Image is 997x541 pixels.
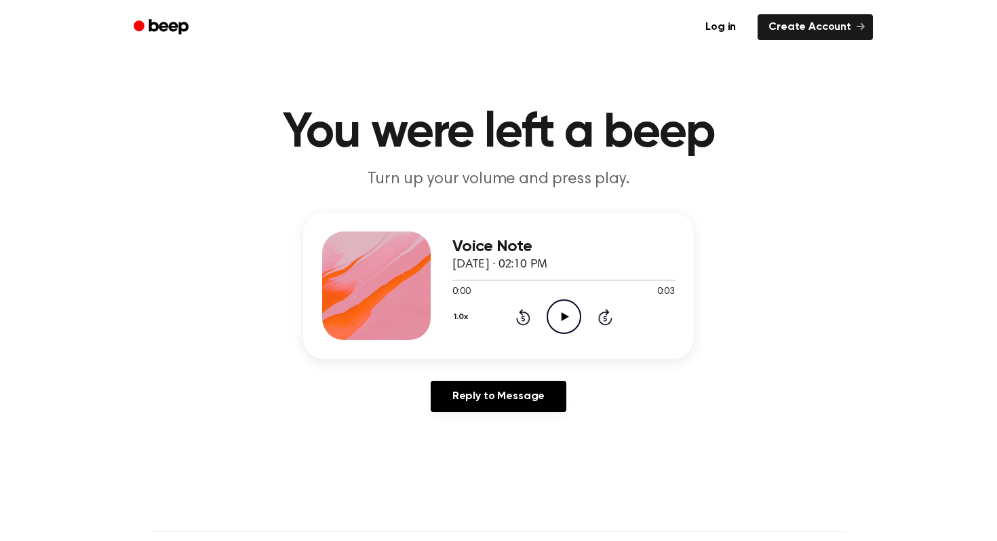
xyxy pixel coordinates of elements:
span: 0:00 [452,285,470,299]
a: Create Account [758,14,873,40]
span: 0:03 [657,285,675,299]
a: Log in [692,12,749,43]
p: Turn up your volume and press play. [238,168,759,191]
a: Reply to Message [431,381,566,412]
h3: Voice Note [452,238,675,256]
button: 1.0x [452,305,473,329]
span: [DATE] · 02:10 PM [452,259,547,271]
h1: You were left a beep [151,109,846,157]
a: Beep [124,14,201,41]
